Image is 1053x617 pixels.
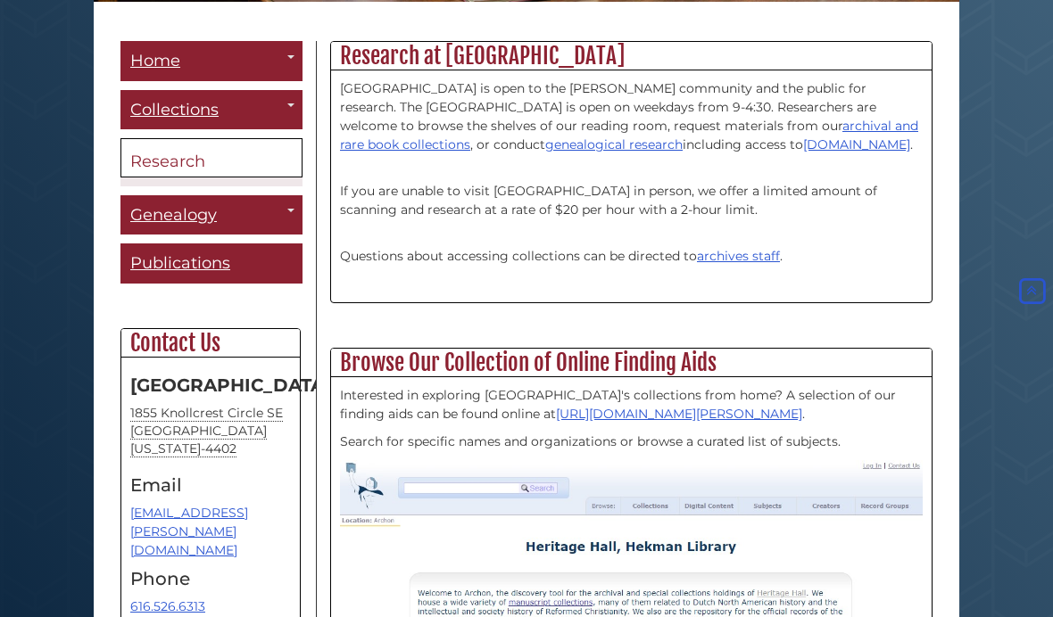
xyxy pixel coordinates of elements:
[545,136,683,152] a: genealogical research
[130,505,248,558] a: [EMAIL_ADDRESS][PERSON_NAME][DOMAIN_NAME]
[340,432,923,451] p: Search for specific names and organizations or browse a curated list of subjects.
[331,42,932,70] h2: Research at [GEOGRAPHIC_DATA]
[1016,283,1049,299] a: Back to Top
[130,475,291,495] h4: Email
[803,136,910,152] a: [DOMAIN_NAME]
[130,100,219,119] span: Collections
[121,329,300,358] h2: Contact Us
[130,51,180,70] span: Home
[130,152,205,171] span: Research
[130,253,230,273] span: Publications
[130,569,291,588] h4: Phone
[340,79,923,154] p: [GEOGRAPHIC_DATA] is open to the [PERSON_NAME] community and the public for research. The [GEOGRA...
[120,138,303,177] a: Research
[130,598,205,614] a: 616.526.6313
[120,90,303,130] a: Collections
[130,205,217,225] span: Genealogy
[331,349,932,377] h2: Browse Our Collection of Online Finding Aids
[120,41,303,81] a: Home
[120,243,303,284] a: Publications
[340,386,923,424] p: Interested in exploring [GEOGRAPHIC_DATA]'s collections from home? A selection of our finding aid...
[130,374,330,396] strong: [GEOGRAPHIC_DATA]
[697,248,780,264] a: archives staff
[556,406,802,422] a: [URL][DOMAIN_NAME][PERSON_NAME]
[340,163,923,219] p: If you are unable to visit [GEOGRAPHIC_DATA] in person, we offer a limited amount of scanning and...
[120,195,303,235] a: Genealogy
[340,228,923,284] p: Questions about accessing collections can be directed to .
